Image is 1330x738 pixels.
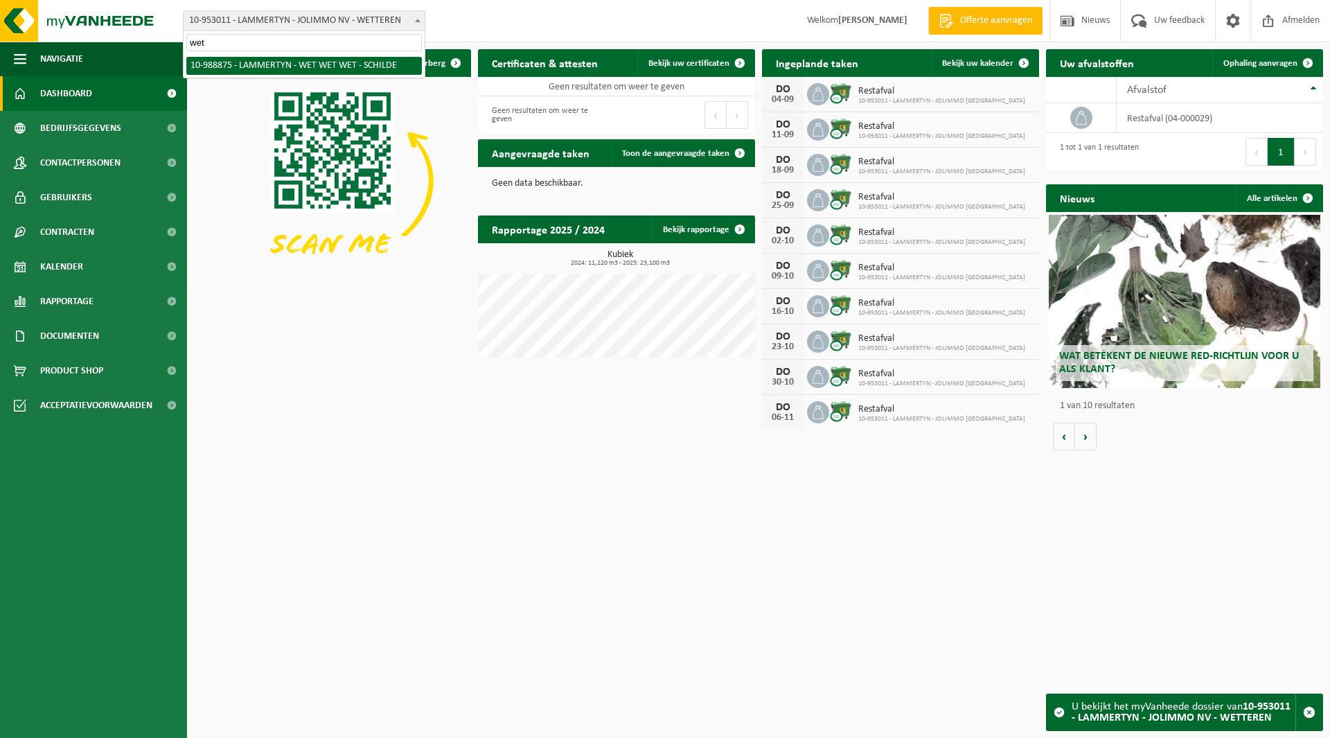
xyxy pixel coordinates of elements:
[858,227,1025,238] span: Restafval
[769,95,797,105] div: 04-09
[858,263,1025,274] span: Restafval
[648,59,729,68] span: Bekijk uw certificaten
[769,119,797,130] div: DO
[769,201,797,211] div: 25-09
[184,11,425,30] span: 10-953011 - LAMMERTYN - JOLIMMO NV - WETTEREN
[1049,215,1320,388] a: Wat betekent de nieuwe RED-richtlijn voor u als klant?
[1072,701,1291,723] strong: 10-953011 - LAMMERTYN - JOLIMMO NV - WETTEREN
[611,139,754,167] a: Toon de aangevraagde taken
[415,59,445,68] span: Verberg
[858,274,1025,282] span: 10-953011 - LAMMERTYN - JOLIMMO [GEOGRAPHIC_DATA]
[858,380,1025,388] span: 10-953011 - LAMMERTYN - JOLIMMO [GEOGRAPHIC_DATA]
[1268,138,1295,166] button: 1
[769,236,797,246] div: 02-10
[404,49,470,77] button: Verberg
[829,222,853,246] img: WB-0660-CU
[485,260,755,267] span: 2024: 11,220 m3 - 2025: 23,100 m3
[769,331,797,342] div: DO
[829,364,853,387] img: WB-0660-CU
[40,111,121,146] span: Bedrijfsgegevens
[769,84,797,95] div: DO
[829,152,853,175] img: WB-0660-CU
[769,272,797,281] div: 09-10
[829,187,853,211] img: WB-0660-CU
[769,378,797,387] div: 30-10
[1046,184,1108,211] h2: Nieuws
[652,216,754,243] a: Bekijk rapportage
[194,77,471,285] img: Download de VHEPlus App
[478,216,619,243] h2: Rapportage 2025 / 2024
[40,146,121,180] span: Contactpersonen
[858,97,1025,105] span: 10-953011 - LAMMERTYN - JOLIMMO [GEOGRAPHIC_DATA]
[769,190,797,201] div: DO
[1212,49,1322,77] a: Ophaling aanvragen
[858,404,1025,415] span: Restafval
[1245,138,1268,166] button: Previous
[769,225,797,236] div: DO
[40,388,152,423] span: Acceptatievoorwaarden
[928,7,1043,35] a: Offerte aanvragen
[485,100,610,130] div: Geen resultaten om weer te geven
[40,215,94,249] span: Contracten
[829,258,853,281] img: WB-0660-CU
[829,293,853,317] img: WB-0660-CU
[183,10,425,31] span: 10-953011 - LAMMERTYN - JOLIMMO NV - WETTEREN
[858,333,1025,344] span: Restafval
[1072,694,1295,730] div: U bekijkt het myVanheede dossier van
[1053,137,1139,167] div: 1 tot 1 van 1 resultaten
[40,353,103,388] span: Product Shop
[858,157,1025,168] span: Restafval
[704,101,727,129] button: Previous
[858,86,1025,97] span: Restafval
[1053,423,1075,450] button: Vorige
[1059,351,1299,375] span: Wat betekent de nieuwe RED-richtlijn voor u als klant?
[1236,184,1322,212] a: Alle artikelen
[769,307,797,317] div: 16-10
[769,342,797,352] div: 23-10
[858,203,1025,211] span: 10-953011 - LAMMERTYN - JOLIMMO [GEOGRAPHIC_DATA]
[40,319,99,353] span: Documenten
[829,116,853,140] img: WB-0660-CU
[858,369,1025,380] span: Restafval
[858,344,1025,353] span: 10-953011 - LAMMERTYN - JOLIMMO [GEOGRAPHIC_DATA]
[769,166,797,175] div: 18-09
[858,168,1025,176] span: 10-953011 - LAMMERTYN - JOLIMMO [GEOGRAPHIC_DATA]
[40,284,94,319] span: Rapportage
[1223,59,1297,68] span: Ophaling aanvragen
[1295,138,1316,166] button: Next
[858,298,1025,309] span: Restafval
[769,155,797,166] div: DO
[829,399,853,423] img: WB-0660-CU
[727,101,748,129] button: Next
[40,42,83,76] span: Navigatie
[769,130,797,140] div: 11-09
[858,415,1025,423] span: 10-953011 - LAMMERTYN - JOLIMMO [GEOGRAPHIC_DATA]
[769,413,797,423] div: 06-11
[40,180,92,215] span: Gebruikers
[858,132,1025,141] span: 10-953011 - LAMMERTYN - JOLIMMO [GEOGRAPHIC_DATA]
[637,49,754,77] a: Bekijk uw certificaten
[1046,49,1148,76] h2: Uw afvalstoffen
[478,139,603,166] h2: Aangevraagde taken
[769,261,797,272] div: DO
[942,59,1013,68] span: Bekijk uw kalender
[858,309,1025,317] span: 10-953011 - LAMMERTYN - JOLIMMO [GEOGRAPHIC_DATA]
[478,49,612,76] h2: Certificaten & attesten
[1117,103,1323,133] td: restafval (04-000029)
[769,402,797,413] div: DO
[1060,401,1316,411] p: 1 van 10 resultaten
[40,76,92,111] span: Dashboard
[762,49,872,76] h2: Ingeplande taken
[492,179,741,188] p: Geen data beschikbaar.
[186,57,422,75] li: 10-988875 - LAMMERTYN - WET WET WET - SCHILDE
[829,81,853,105] img: WB-0660-CU
[1075,423,1097,450] button: Volgende
[478,77,755,96] td: Geen resultaten om weer te geven
[40,249,83,284] span: Kalender
[622,149,729,158] span: Toon de aangevraagde taken
[769,296,797,307] div: DO
[858,121,1025,132] span: Restafval
[838,15,907,26] strong: [PERSON_NAME]
[829,328,853,352] img: WB-0660-CU
[858,192,1025,203] span: Restafval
